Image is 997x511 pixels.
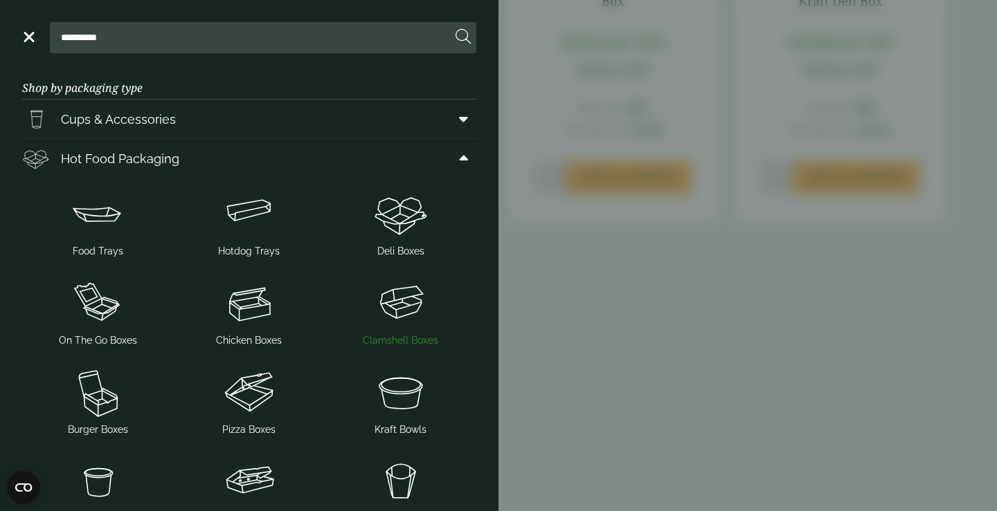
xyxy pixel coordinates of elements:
[28,186,168,241] img: Food_tray.svg
[7,471,40,504] button: Open CMP widget
[179,186,320,241] img: Hotdog_tray.svg
[363,333,438,348] span: Clamshell Boxes
[68,422,128,437] span: Burger Boxes
[330,186,471,241] img: Deli_box.svg
[179,183,320,261] a: Hotdog Trays
[179,272,320,351] a: Chicken Boxes
[179,364,320,420] img: Pizza_boxes.svg
[330,454,471,509] img: Chip_tray.svg
[330,364,471,420] img: SoupNsalad_bowls.svg
[28,183,168,261] a: Food Trays
[22,100,476,138] a: Cups & Accessories
[22,105,50,133] img: PintNhalf_cup.svg
[22,145,50,172] img: Deli_box.svg
[330,362,471,440] a: Kraft Bowls
[61,149,179,168] span: Hot Food Packaging
[73,244,123,259] span: Food Trays
[28,362,168,440] a: Burger Boxes
[330,275,471,331] img: Clamshell_box.svg
[59,333,137,348] span: On The Go Boxes
[28,454,168,509] img: SoupNoodle_container.svg
[179,454,320,509] img: FishNchip_box.svg
[179,275,320,331] img: Chicken_box-1.svg
[179,362,320,440] a: Pizza Boxes
[22,59,476,100] h3: Shop by packaging type
[218,244,280,259] span: Hotdog Trays
[330,272,471,351] a: Clamshell Boxes
[28,272,168,351] a: On The Go Boxes
[22,139,476,178] a: Hot Food Packaging
[330,183,471,261] a: Deli Boxes
[375,422,426,437] span: Kraft Bowls
[216,333,282,348] span: Chicken Boxes
[222,422,276,437] span: Pizza Boxes
[61,110,176,129] span: Cups & Accessories
[28,275,168,331] img: OnTheGo_boxes.svg
[28,364,168,420] img: Burger_box.svg
[377,244,424,259] span: Deli Boxes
